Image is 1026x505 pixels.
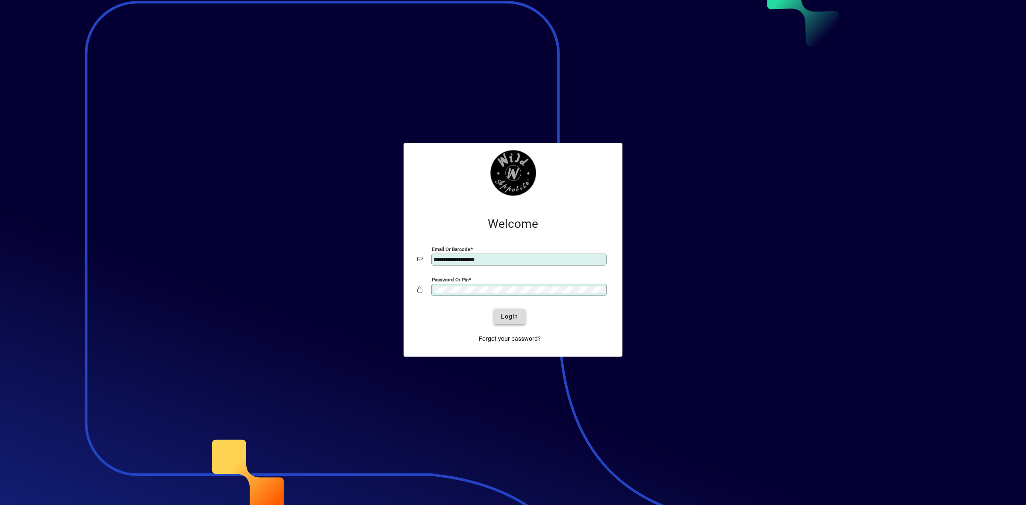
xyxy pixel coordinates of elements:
mat-label: Password or Pin [432,277,469,283]
span: Login [501,312,518,321]
button: Login [494,309,525,324]
h2: Welcome [417,217,609,231]
mat-label: Email or Barcode [432,246,470,252]
a: Forgot your password? [475,331,544,346]
span: Forgot your password? [479,334,541,343]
